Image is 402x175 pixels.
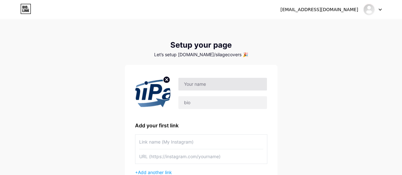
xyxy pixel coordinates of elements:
input: Your name [178,78,267,91]
div: Add your first link [135,122,267,129]
input: bio [178,96,267,109]
span: Add another link [138,170,172,175]
input: URL (https://instagram.com/yourname) [139,149,263,164]
div: Setup your page [125,41,277,50]
div: Let’s setup [DOMAIN_NAME]/silagecovers 🎉 [125,52,277,57]
div: [EMAIL_ADDRESS][DOMAIN_NAME] [280,6,358,13]
img: profile pic [135,75,171,111]
input: Link name (My Instagram) [139,135,263,149]
img: silagecovers [363,3,375,16]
